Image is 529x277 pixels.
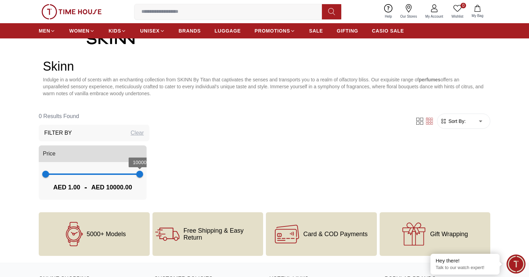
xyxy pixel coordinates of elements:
[254,27,290,34] span: PROMOTIONS
[140,27,159,34] span: UNISEX
[461,3,466,8] span: 0
[309,27,323,34] span: SALE
[43,150,55,158] span: Price
[254,25,295,37] a: PROMOTIONS
[372,25,404,37] a: CASIO SALE
[447,3,467,20] a: 0Wishlist
[419,77,440,82] strong: perfumes
[436,257,494,264] div: Hey there!
[109,27,121,34] span: KIDS
[109,25,126,37] a: KIDS
[507,254,526,274] div: Chat Widget
[423,14,446,19] span: My Account
[440,118,466,125] button: Sort By:
[215,25,241,37] a: LUGGAGE
[381,3,396,20] a: Help
[436,265,494,271] p: Talk to our watch expert!
[39,145,147,162] button: Price
[382,14,395,19] span: Help
[86,231,126,238] span: 5000+ Models
[41,4,102,19] img: ...
[215,27,241,34] span: LUGGAGE
[140,25,165,37] a: UNISEX
[396,3,421,20] a: Our Stores
[337,27,358,34] span: GIFTING
[69,27,90,34] span: WOMEN
[447,118,466,125] span: Sort By:
[53,182,80,192] span: AED 1.00
[337,25,358,37] a: GIFTING
[179,25,201,37] a: BRANDS
[44,129,72,137] h3: Filter By
[398,14,420,19] span: Our Stores
[69,25,95,37] a: WOMEN
[43,77,419,82] span: Indulge in a world of scents with an enchanting collection from SKINN By Titan that captivates th...
[91,182,132,192] span: AED 10000.00
[469,13,486,18] span: My Bag
[133,160,147,165] span: 10000
[43,60,486,73] h2: Skinn
[80,182,91,193] span: -
[309,25,323,37] a: SALE
[372,27,404,34] span: CASIO SALE
[39,27,50,34] span: MEN
[449,14,466,19] span: Wishlist
[184,227,261,241] span: Free Shipping & Easy Return
[39,108,149,125] h6: 0 Results Found
[131,129,144,137] div: Clear
[39,25,55,37] a: MEN
[43,77,483,96] span: offers an unparalleled sensory experience, meticulously crafted to cater to every individual's un...
[467,3,488,20] button: My Bag
[430,231,468,238] span: Gift Wrapping
[303,231,368,238] span: Card & COD Payments
[179,27,201,34] span: BRANDS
